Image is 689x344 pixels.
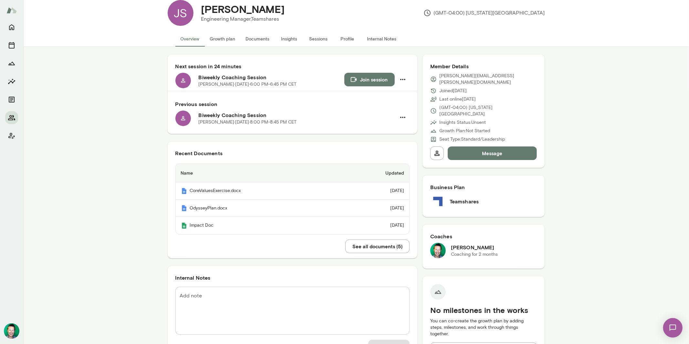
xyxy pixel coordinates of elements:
button: Insights [5,75,18,88]
p: (GMT-04:00) [US_STATE][GEOGRAPHIC_DATA] [423,9,545,17]
img: Mento [181,188,187,194]
h6: [PERSON_NAME] [451,243,498,251]
p: [PERSON_NAME] · [DATE] · 6:00 PM-6:45 PM CET [199,81,297,88]
img: Mento [6,4,17,16]
p: [PERSON_NAME][EMAIL_ADDRESS][PERSON_NAME][DOMAIN_NAME] [439,73,537,86]
h6: Business Plan [430,183,537,191]
button: Join session [344,73,395,86]
button: Sessions [304,31,333,47]
th: Updated [341,164,409,182]
p: Coaching for 2 months [451,251,498,258]
button: See all documents (5) [345,240,410,253]
h5: No milestones in the works [430,305,537,315]
th: CoreValuesExercise.docx [176,182,341,200]
h6: Coaches [430,232,537,240]
th: Impact Doc [176,217,341,234]
p: (GMT-04:00) [US_STATE][GEOGRAPHIC_DATA] [439,104,537,117]
p: Growth Plan: Not Started [439,128,490,134]
button: Members [5,111,18,124]
img: Brian Lawrence [430,243,446,258]
button: Documents [5,93,18,106]
p: You can co-create the growth plan by adding steps, milestones, and work through things together. [430,318,537,337]
img: Mento [181,222,187,229]
td: [DATE] [341,200,409,217]
h6: Teamshares [450,198,479,205]
button: Client app [5,129,18,142]
th: Name [176,164,341,182]
button: Home [5,21,18,34]
p: [PERSON_NAME] · [DATE] · 8:00 PM-8:45 PM CET [199,119,297,125]
h6: Next session in 24 minutes [175,62,410,70]
button: Sessions [5,39,18,52]
button: Growth plan [205,31,241,47]
td: [DATE] [341,182,409,200]
h6: Previous session [175,100,410,108]
h6: Recent Documents [175,149,410,157]
button: Message [448,146,537,160]
th: OdysseyPlan.docx [176,200,341,217]
p: Engineering Manager, Teamshares [201,15,285,23]
button: Growth Plan [5,57,18,70]
p: Last online [DATE] [439,96,476,102]
button: Overview [175,31,205,47]
img: Mento [181,205,187,211]
td: [DATE] [341,217,409,234]
button: Profile [333,31,362,47]
h6: Member Details [430,62,537,70]
h4: [PERSON_NAME] [201,3,285,15]
p: Seat Type: Standard/Leadership [439,136,505,143]
h6: Biweekly Coaching Session [199,111,396,119]
h6: Biweekly Coaching Session [199,73,344,81]
button: Internal Notes [362,31,402,47]
p: Joined [DATE] [439,88,467,94]
p: Insights Status: Unsent [439,119,486,126]
button: Documents [241,31,275,47]
img: Brian Lawrence [4,323,19,339]
h6: Internal Notes [175,274,410,282]
button: Insights [275,31,304,47]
